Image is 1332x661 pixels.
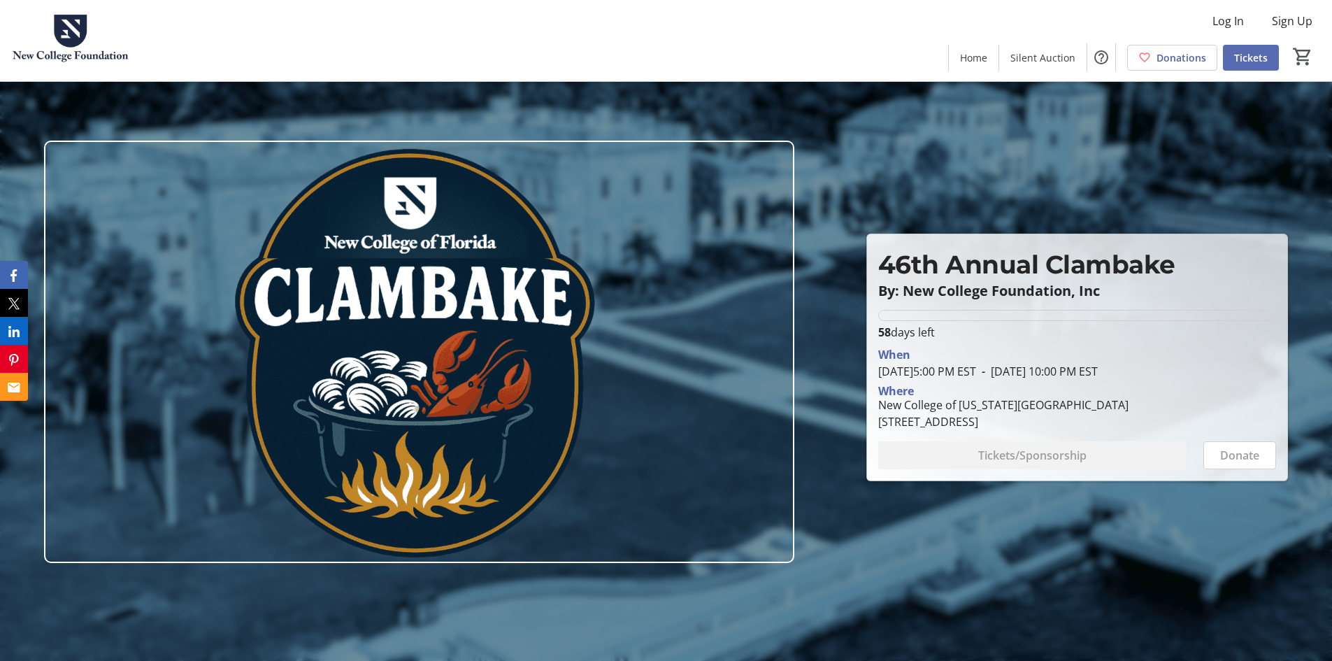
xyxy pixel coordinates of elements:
[878,413,1129,430] div: [STREET_ADDRESS]
[1212,13,1244,29] span: Log In
[878,325,891,340] span: 58
[1223,45,1279,71] a: Tickets
[44,141,794,563] img: Campaign CTA Media Photo
[976,364,991,379] span: -
[878,324,1276,341] p: days left
[949,45,998,71] a: Home
[8,6,133,76] img: New College Foundation's Logo
[1234,50,1268,65] span: Tickets
[878,397,1129,413] div: New College of [US_STATE][GEOGRAPHIC_DATA]
[999,45,1087,71] a: Silent Auction
[960,50,987,65] span: Home
[1261,10,1324,32] button: Sign Up
[1127,45,1217,71] a: Donations
[1201,10,1255,32] button: Log In
[878,385,914,397] div: Where
[878,310,1276,321] div: 0% of fundraising goal reached
[976,364,1098,379] span: [DATE] 10:00 PM EST
[1272,13,1312,29] span: Sign Up
[1156,50,1206,65] span: Donations
[1010,50,1075,65] span: Silent Auction
[878,364,976,379] span: [DATE] 5:00 PM EST
[878,249,1175,280] span: 46th Annual Clambake
[1290,44,1315,69] button: Cart
[1087,43,1115,71] button: Help
[878,283,1276,299] p: By: New College Foundation, Inc
[878,346,910,363] div: When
